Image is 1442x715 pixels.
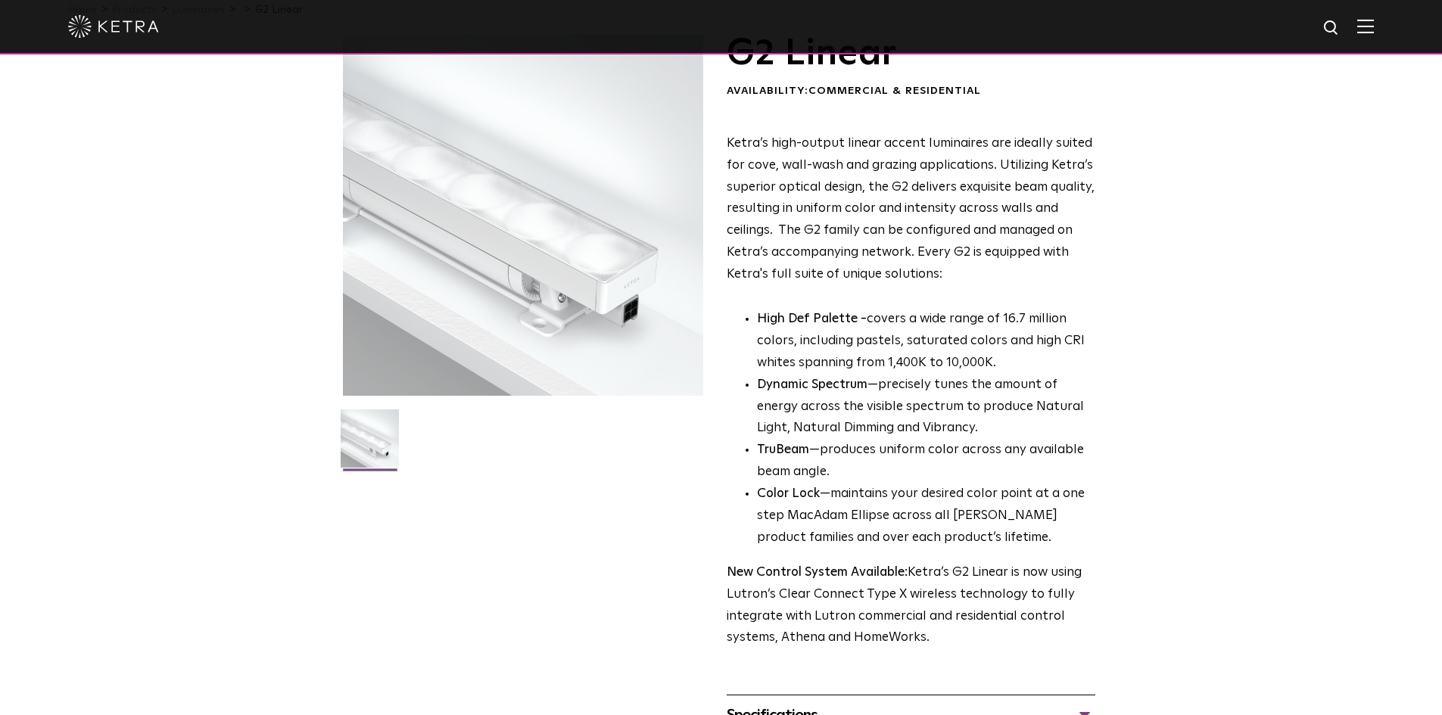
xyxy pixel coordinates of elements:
[757,487,820,500] strong: Color Lock
[808,85,981,96] span: Commercial & Residential
[757,309,1095,375] p: covers a wide range of 16.7 million colors, including pastels, saturated colors and high CRI whit...
[757,378,867,391] strong: Dynamic Spectrum
[757,443,809,456] strong: TruBeam
[757,483,1095,549] li: —maintains your desired color point at a one step MacAdam Ellipse across all [PERSON_NAME] produc...
[727,133,1095,286] p: Ketra’s high-output linear accent luminaires are ideally suited for cove, wall-wash and grazing a...
[727,562,1095,650] p: Ketra’s G2 Linear is now using Lutron’s Clear Connect Type X wireless technology to fully integra...
[1357,19,1374,33] img: Hamburger%20Nav.svg
[341,409,399,479] img: G2-Linear-2021-Web-Square
[1322,19,1341,38] img: search icon
[757,375,1095,440] li: —precisely tunes the amount of energy across the visible spectrum to produce Natural Light, Natur...
[757,440,1095,483] li: —produces uniform color across any available beam angle.
[68,15,159,38] img: ketra-logo-2019-white
[757,312,867,325] strong: High Def Palette -
[727,566,908,579] strong: New Control System Available:
[727,84,1095,99] div: Availability:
